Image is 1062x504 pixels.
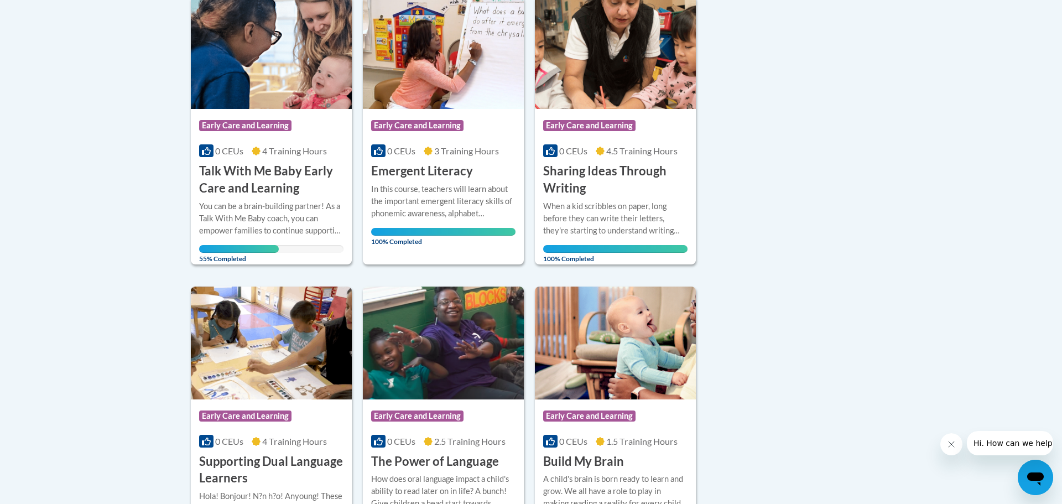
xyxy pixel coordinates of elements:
span: 0 CEUs [559,436,587,446]
img: Course Logo [535,287,696,399]
span: 3 Training Hours [434,146,499,156]
span: 0 CEUs [215,146,243,156]
h3: Build My Brain [543,453,624,470]
div: Your progress [543,245,688,253]
h3: Sharing Ideas Through Writing [543,163,688,197]
span: Early Care and Learning [371,411,464,422]
span: Early Care and Learning [199,411,291,422]
span: 0 CEUs [387,436,415,446]
span: 100% Completed [543,245,688,263]
h3: Emergent Literacy [371,163,473,180]
span: 4 Training Hours [262,436,327,446]
span: 4 Training Hours [262,146,327,156]
div: You can be a brain-building partner! As a Talk With Me Baby coach, you can empower families to co... [199,200,343,237]
span: Early Care and Learning [371,120,464,131]
span: 0 CEUs [559,146,587,156]
span: Early Care and Learning [543,411,636,422]
div: Your progress [199,245,279,253]
img: Course Logo [191,287,352,399]
span: 1.5 Training Hours [606,436,678,446]
iframe: Message from company [967,431,1053,455]
div: Your progress [371,228,516,236]
div: When a kid scribbles on paper, long before they can write their letters, they're starting to unde... [543,200,688,237]
span: 4.5 Training Hours [606,146,678,156]
span: Early Care and Learning [199,120,291,131]
iframe: Button to launch messaging window [1018,460,1053,495]
span: 0 CEUs [215,436,243,446]
span: Early Care and Learning [543,120,636,131]
h3: Talk With Me Baby Early Care and Learning [199,163,343,197]
h3: The Power of Language [371,453,499,470]
iframe: Close message [940,433,962,455]
span: 2.5 Training Hours [434,436,506,446]
img: Course Logo [363,287,524,399]
span: Hi. How can we help? [7,8,90,17]
div: In this course, teachers will learn about the important emergent literacy skills of phonemic awar... [371,183,516,220]
h3: Supporting Dual Language Learners [199,453,343,487]
span: 0 CEUs [387,146,415,156]
span: 100% Completed [371,228,516,246]
span: 55% Completed [199,245,279,263]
